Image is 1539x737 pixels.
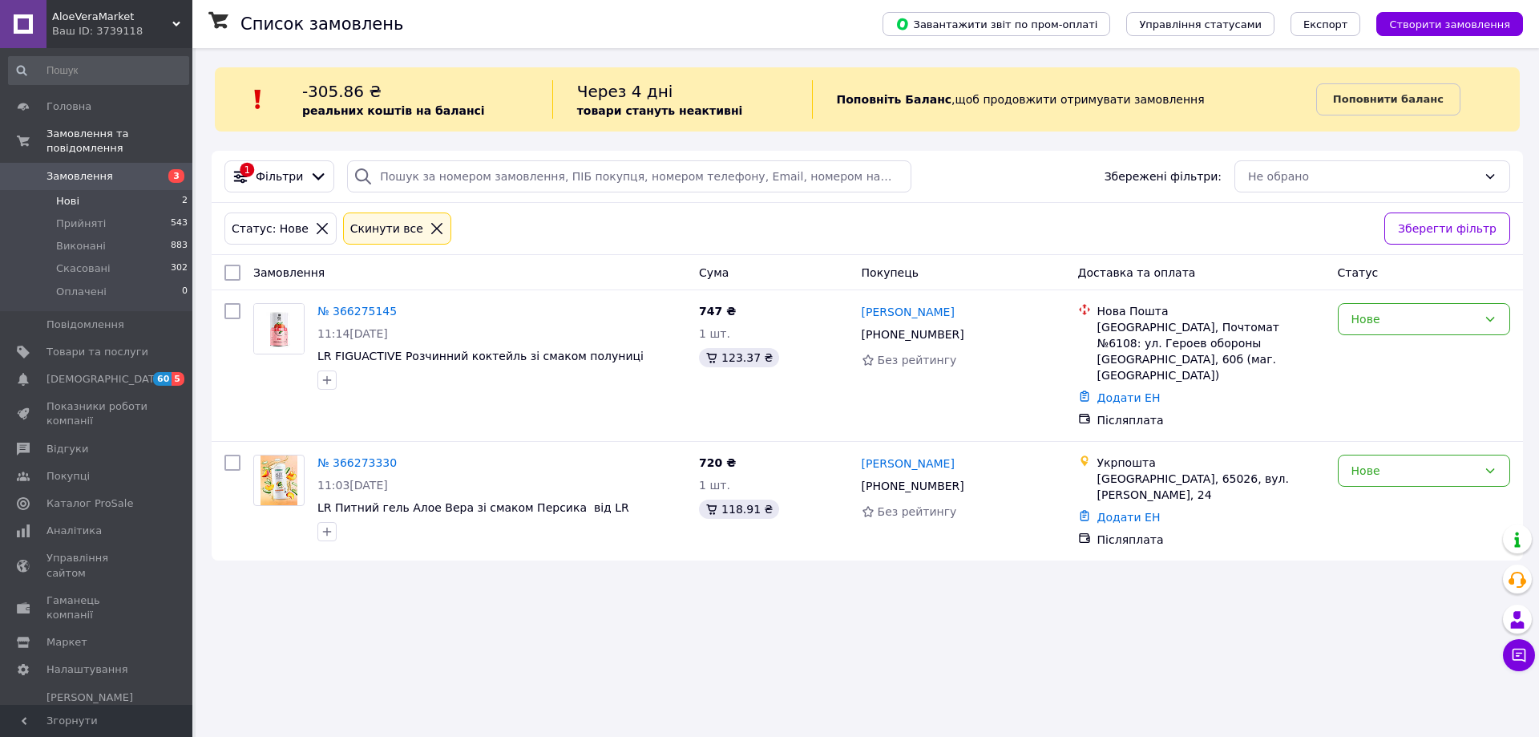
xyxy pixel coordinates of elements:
span: Без рейтингу [878,505,957,518]
div: 118.91 ₴ [699,500,779,519]
a: [PERSON_NAME] [862,304,955,320]
button: Управління статусами [1126,12,1274,36]
span: 11:03[DATE] [317,479,388,492]
span: Фільтри [256,168,303,184]
div: [PHONE_NUMBER] [858,323,967,346]
a: Фото товару [253,303,305,354]
span: [DEMOGRAPHIC_DATA] [46,372,165,387]
span: Покупець [862,266,919,279]
span: 543 [171,217,188,231]
a: № 366275145 [317,305,397,318]
span: Відгуки [46,442,88,456]
div: [GEOGRAPHIC_DATA], 65026, вул. [PERSON_NAME], 24 [1097,471,1325,503]
span: 0 [182,285,188,299]
span: Доставка та оплата [1078,266,1196,279]
span: Товари та послуги [46,345,148,359]
span: Замовлення [46,169,113,184]
img: Фото товару [261,456,298,505]
div: Ваш ID: 3739118 [52,24,192,38]
a: Додати ЕН [1097,511,1161,524]
span: -305.86 ₴ [302,82,382,101]
span: Оплачені [56,285,107,299]
div: , щоб продовжити отримувати замовлення [812,80,1316,119]
a: № 366273330 [317,456,397,469]
span: Управління статусами [1139,18,1262,30]
div: Статус: Нове [228,220,312,237]
span: 1 шт. [699,327,730,340]
b: Поповнити баланс [1333,93,1444,105]
span: 5 [172,372,184,386]
span: AloeVeraMarket [52,10,172,24]
button: Завантажити звіт по пром-оплаті [883,12,1110,36]
input: Пошук [8,56,189,85]
span: 883 [171,239,188,253]
span: Покупці [46,469,90,484]
button: Зберегти фільтр [1384,213,1510,245]
span: 11:14[DATE] [317,327,388,340]
div: [GEOGRAPHIC_DATA], Почтомат №6108: ул. Героев обороны [GEOGRAPHIC_DATA], 60б (маг. [GEOGRAPHIC_DA... [1097,319,1325,383]
span: Каталог ProSale [46,496,133,511]
span: 302 [171,261,188,276]
a: Поповнити баланс [1316,83,1460,115]
div: Cкинути все [347,220,426,237]
a: [PERSON_NAME] [862,456,955,472]
div: Післяплата [1097,412,1325,428]
a: LR FIGUACTIVE Розчинний коктейль зі смаком полуниці [317,350,644,362]
span: 720 ₴ [699,456,736,469]
span: Нові [56,194,79,209]
span: Гаманець компанії [46,593,148,622]
span: Маркет [46,635,87,650]
span: 2 [182,194,188,209]
a: Створити замовлення [1360,17,1523,30]
div: Післяплата [1097,532,1325,548]
a: LR Питний гель Алое Вера зі смаком Персика від LR [317,501,629,514]
span: [PERSON_NAME] та рахунки [46,690,148,735]
span: 747 ₴ [699,305,736,318]
span: Головна [46,99,91,114]
span: Замовлення [253,266,325,279]
div: Нове [1351,462,1477,480]
img: Фото товару [254,304,304,354]
a: Фото товару [253,455,305,506]
span: Збережені фільтри: [1105,168,1222,184]
button: Створити замовлення [1376,12,1523,36]
span: 3 [168,169,184,183]
b: реальних коштів на балансі [302,104,485,117]
span: Замовлення та повідомлення [46,127,192,156]
span: Створити замовлення [1389,18,1510,30]
span: Експорт [1303,18,1348,30]
span: Зберегти фільтр [1398,220,1497,237]
a: Додати ЕН [1097,391,1161,404]
span: Скасовані [56,261,111,276]
span: Управління сайтом [46,551,148,580]
b: товари стануть неактивні [577,104,743,117]
button: Чат з покупцем [1503,639,1535,671]
span: Без рейтингу [878,354,957,366]
span: 1 шт. [699,479,730,492]
div: Укрпошта [1097,455,1325,471]
img: :exclamation: [246,87,270,111]
span: 60 [153,372,172,386]
span: Налаштування [46,662,128,677]
span: Cума [699,266,729,279]
span: Показники роботи компанії [46,399,148,428]
div: 123.37 ₴ [699,348,779,367]
span: Виконані [56,239,106,253]
div: Нова Пошта [1097,303,1325,319]
span: Прийняті [56,217,106,231]
span: Аналітика [46,524,102,538]
div: [PHONE_NUMBER] [858,475,967,497]
span: Повідомлення [46,318,124,332]
b: Поповніть Баланс [837,93,952,106]
span: Через 4 дні [577,82,673,101]
input: Пошук за номером замовлення, ПІБ покупця, номером телефону, Email, номером накладної [347,160,911,192]
span: Завантажити звіт по пром-оплаті [895,17,1097,31]
button: Експорт [1291,12,1361,36]
div: Нове [1351,310,1477,328]
h1: Список замовлень [240,14,403,34]
span: Статус [1338,266,1379,279]
div: Не обрано [1248,168,1477,185]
